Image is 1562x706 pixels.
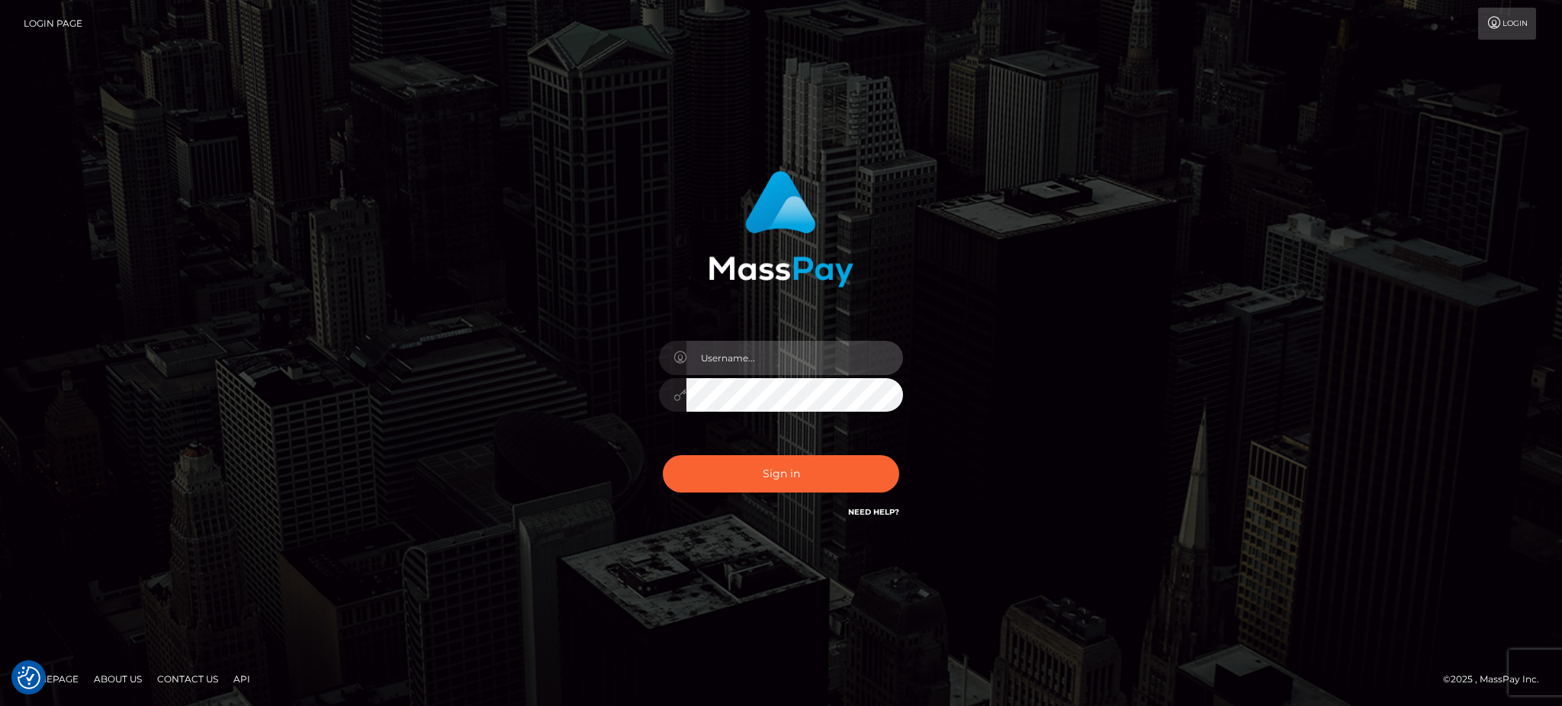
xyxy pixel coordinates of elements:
a: Login Page [24,8,82,40]
input: Username... [686,341,903,375]
a: About Us [88,667,148,691]
a: Contact Us [151,667,224,691]
img: MassPay Login [709,171,853,287]
button: Sign in [663,455,899,493]
a: Need Help? [848,507,899,517]
img: Revisit consent button [18,666,40,689]
a: Homepage [17,667,85,691]
div: © 2025 , MassPay Inc. [1443,671,1551,688]
a: API [227,667,256,691]
a: Login [1478,8,1536,40]
button: Consent Preferences [18,666,40,689]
